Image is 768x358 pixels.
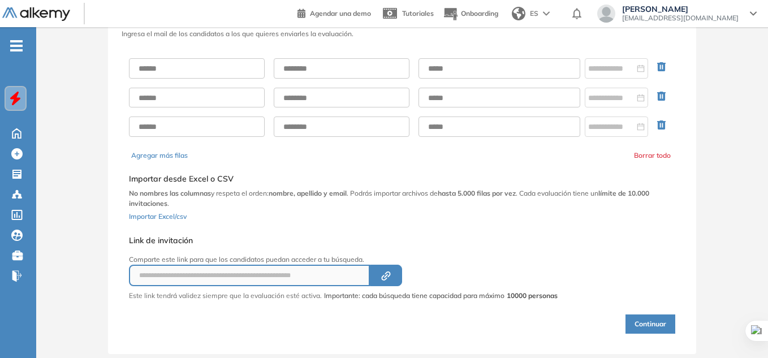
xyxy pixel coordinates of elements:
h3: Ingresa el mail de los candidatos a los que quieres enviarles la evaluación. [122,30,683,38]
img: world [512,7,525,20]
button: Borrar todo [634,150,671,161]
i: - [10,45,23,47]
span: Tutoriales [402,9,434,18]
b: límite de 10.000 invitaciones [129,189,649,208]
a: Agendar una demo [297,6,371,19]
button: Importar Excel/csv [129,209,187,222]
span: ES [530,8,538,19]
span: Agendar una demo [310,9,371,18]
strong: 10000 personas [507,291,558,300]
p: Comparte este link para que los candidatos puedan acceder a tu búsqueda. [129,255,558,265]
span: [EMAIL_ADDRESS][DOMAIN_NAME] [622,14,739,23]
h5: Importar desde Excel o CSV [129,174,675,184]
img: arrow [543,11,550,16]
button: Continuar [625,314,675,334]
span: Importante: cada búsqueda tiene capacidad para máximo [324,291,558,301]
span: Importar Excel/csv [129,212,187,221]
img: Logo [2,7,70,21]
h5: Link de invitación [129,236,558,245]
b: nombre, apellido y email [269,189,347,197]
b: No nombres las columnas [129,189,211,197]
button: Onboarding [443,2,498,26]
b: hasta 5.000 filas por vez [438,189,516,197]
span: Onboarding [461,9,498,18]
span: [PERSON_NAME] [622,5,739,14]
button: Agregar más filas [131,150,188,161]
p: Este link tendrá validez siempre que la evaluación esté activa. [129,291,322,301]
p: y respeta el orden: . Podrás importar archivos de . Cada evaluación tiene un . [129,188,675,209]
